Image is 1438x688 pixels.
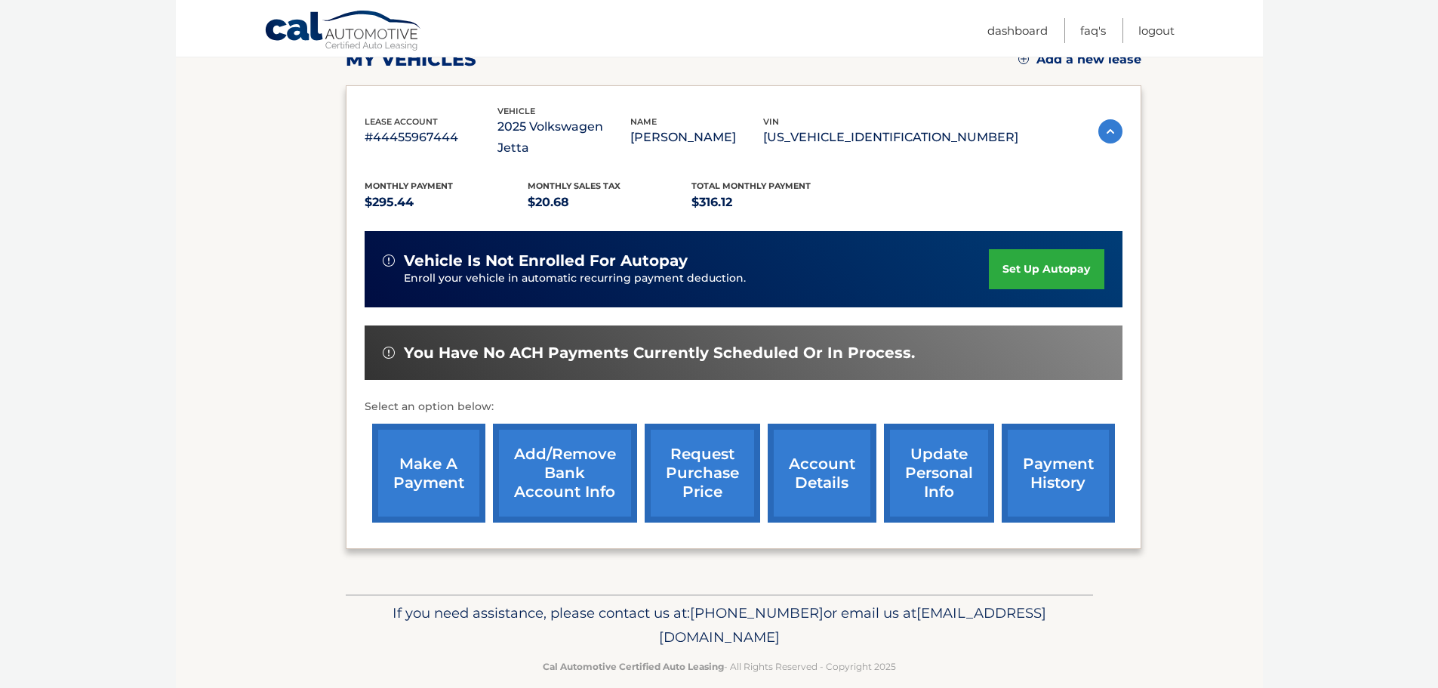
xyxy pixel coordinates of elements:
[763,116,779,127] span: vin
[1018,52,1141,67] a: Add a new lease
[365,127,497,148] p: #44455967444
[659,604,1046,646] span: [EMAIL_ADDRESS][DOMAIN_NAME]
[264,10,423,54] a: Cal Automotive
[691,192,855,213] p: $316.12
[987,18,1048,43] a: Dashboard
[543,661,724,672] strong: Cal Automotive Certified Auto Leasing
[768,424,876,523] a: account details
[404,251,688,270] span: vehicle is not enrolled for autopay
[690,604,824,622] span: [PHONE_NUMBER]
[365,116,438,127] span: lease account
[346,48,476,71] h2: my vehicles
[356,659,1083,674] p: - All Rights Reserved - Copyright 2025
[691,180,811,191] span: Total Monthly Payment
[630,127,763,148] p: [PERSON_NAME]
[1018,54,1029,64] img: add.svg
[645,424,760,523] a: request purchase price
[365,192,528,213] p: $295.44
[365,180,453,191] span: Monthly Payment
[383,255,395,267] img: alert-white.svg
[1098,119,1122,143] img: accordion-active.svg
[383,347,395,359] img: alert-white.svg
[1080,18,1106,43] a: FAQ's
[497,116,630,159] p: 2025 Volkswagen Jetta
[1138,18,1175,43] a: Logout
[630,116,657,127] span: name
[989,249,1104,289] a: set up autopay
[493,424,637,523] a: Add/Remove bank account info
[763,127,1018,148] p: [US_VEHICLE_IDENTIFICATION_NUMBER]
[404,344,915,363] span: You have no ACH payments currently scheduled or in process.
[528,180,620,191] span: Monthly sales Tax
[365,398,1122,416] p: Select an option below:
[497,106,535,116] span: vehicle
[372,424,485,523] a: make a payment
[1002,424,1115,523] a: payment history
[884,424,994,523] a: update personal info
[528,192,691,213] p: $20.68
[404,270,990,287] p: Enroll your vehicle in automatic recurring payment deduction.
[356,601,1083,649] p: If you need assistance, please contact us at: or email us at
